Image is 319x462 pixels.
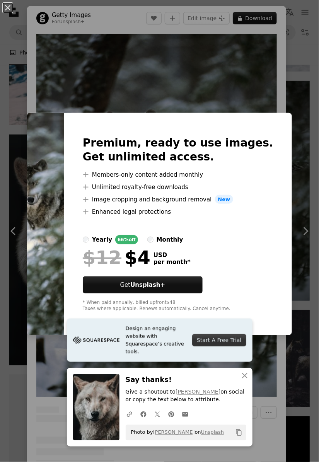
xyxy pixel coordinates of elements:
[83,247,121,268] span: $12
[126,325,186,356] span: Design an engaging website with Squarespace’s creative tools.
[178,406,192,422] a: Share over email
[127,426,224,439] span: Photo by on
[83,237,89,243] input: yearly66%off
[83,195,273,204] li: Image cropping and background removal
[115,235,138,244] div: 66% off
[126,374,246,385] h3: Say thanks!
[153,430,195,435] a: [PERSON_NAME]
[83,136,273,164] h2: Premium, ready to use images. Get unlimited access.
[154,252,191,259] span: USD
[157,235,183,244] div: monthly
[83,182,273,192] li: Unlimited royalty-free downloads
[215,195,234,204] span: New
[154,259,191,266] span: per month *
[27,113,64,336] img: premium_photo-1664303205985-64a9030aa7d6
[83,170,273,179] li: Members-only content added monthly
[67,319,252,362] a: Design an engaging website with Squarespace’s creative tools.Start A Free Trial
[130,281,165,288] strong: Unsplash+
[232,426,246,439] button: Copy to clipboard
[150,406,164,422] a: Share on Twitter
[83,247,150,268] div: $4
[83,300,273,312] div: * When paid annually, billed upfront $48 Taxes where applicable. Renews automatically. Cancel any...
[192,334,246,346] div: Start A Free Trial
[176,389,220,395] a: [PERSON_NAME]
[136,406,150,422] a: Share on Facebook
[92,235,112,244] div: yearly
[83,276,203,293] button: GetUnsplash+
[73,334,119,346] img: file-1705255347840-230a6ab5bca9image
[164,406,178,422] a: Share on Pinterest
[126,389,246,404] p: Give a shoutout to on social or copy the text below to attribute.
[83,207,273,217] li: Enhanced legal protections
[201,430,224,435] a: Unsplash
[147,237,154,243] input: monthly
